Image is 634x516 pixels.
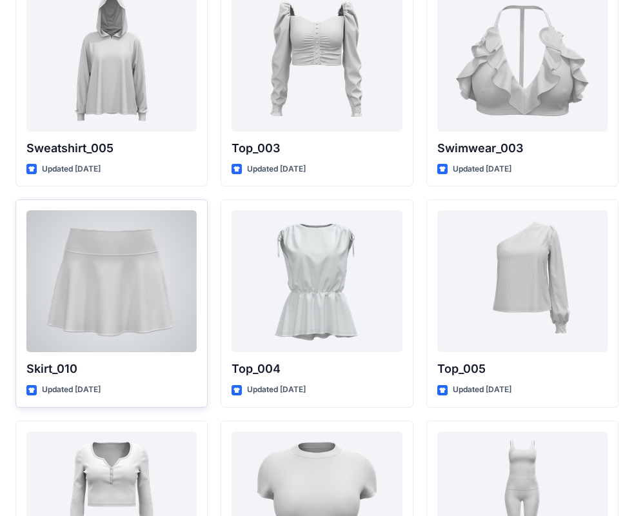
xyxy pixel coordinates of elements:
p: Swimwear_003 [437,139,608,157]
a: Top_005 [437,210,608,352]
p: Updated [DATE] [453,383,511,397]
p: Sweatshirt_005 [26,139,197,157]
p: Updated [DATE] [453,163,511,176]
a: Skirt_010 [26,210,197,352]
a: Top_004 [232,210,402,352]
p: Skirt_010 [26,360,197,378]
p: Top_003 [232,139,402,157]
p: Updated [DATE] [42,383,101,397]
p: Updated [DATE] [247,163,306,176]
p: Top_005 [437,360,608,378]
p: Updated [DATE] [247,383,306,397]
p: Updated [DATE] [42,163,101,176]
p: Top_004 [232,360,402,378]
